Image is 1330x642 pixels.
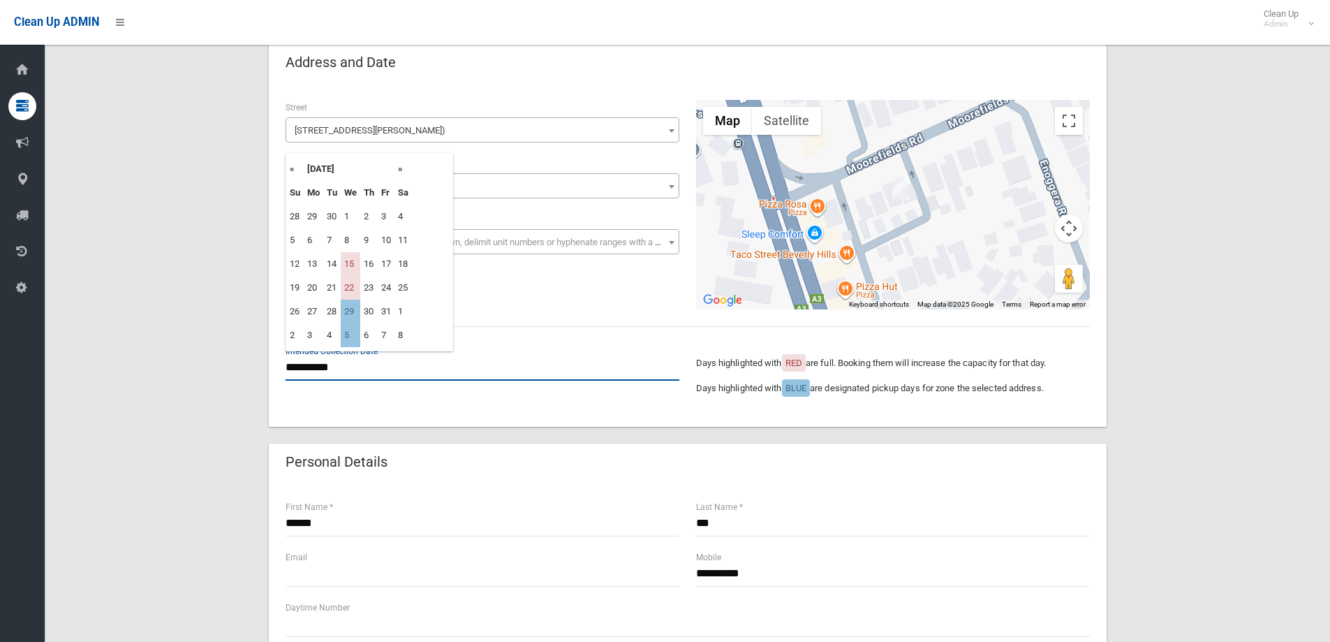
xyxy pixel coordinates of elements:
[341,205,360,228] td: 1
[785,358,802,368] span: RED
[341,276,360,300] td: 22
[304,181,323,205] th: Mo
[341,300,360,323] td: 29
[360,228,378,252] td: 9
[323,228,341,252] td: 7
[892,176,909,200] div: 228 Moorefields Road, BEVERLY HILLS NSW 2209
[378,300,394,323] td: 31
[286,252,304,276] td: 12
[360,205,378,228] td: 2
[700,291,746,309] img: Google
[360,181,378,205] th: Th
[703,107,752,135] button: Show street map
[378,323,394,347] td: 7
[700,291,746,309] a: Open this area in Google Maps (opens a new window)
[304,300,323,323] td: 27
[360,276,378,300] td: 23
[1055,107,1083,135] button: Toggle fullscreen view
[286,157,304,181] th: «
[295,237,685,247] span: Select the unit number from the dropdown, delimit unit numbers or hyphenate ranges with a comma
[917,300,993,308] span: Map data ©2025 Google
[286,228,304,252] td: 5
[286,181,304,205] th: Su
[378,205,394,228] td: 3
[394,181,412,205] th: Sa
[269,49,413,76] header: Address and Date
[323,276,341,300] td: 21
[394,323,412,347] td: 8
[304,205,323,228] td: 29
[323,205,341,228] td: 30
[286,117,679,143] span: Moorefields Road (BEVERLY HILLS 2209)
[394,228,412,252] td: 11
[304,276,323,300] td: 20
[1055,214,1083,242] button: Map camera controls
[696,355,1090,372] p: Days highlighted with are full. Booking them will increase the capacity for that day.
[341,181,360,205] th: We
[1030,300,1086,308] a: Report a map error
[286,300,304,323] td: 26
[1257,8,1313,29] span: Clean Up
[323,300,341,323] td: 28
[394,252,412,276] td: 18
[1002,300,1021,308] a: Terms (opens in new tab)
[394,205,412,228] td: 4
[286,173,679,198] span: 228
[304,157,394,181] th: [DATE]
[323,323,341,347] td: 4
[286,323,304,347] td: 2
[1264,19,1299,29] small: Admin
[1055,265,1083,293] button: Drag Pegman onto the map to open Street View
[378,276,394,300] td: 24
[14,15,99,29] span: Clean Up ADMIN
[341,252,360,276] td: 15
[696,380,1090,397] p: Days highlighted with are designated pickup days for zone the selected address.
[378,228,394,252] td: 10
[304,252,323,276] td: 13
[394,300,412,323] td: 1
[394,157,412,181] th: »
[378,181,394,205] th: Fr
[752,107,821,135] button: Show satellite imagery
[286,205,304,228] td: 28
[360,252,378,276] td: 16
[360,300,378,323] td: 30
[849,300,909,309] button: Keyboard shortcuts
[304,228,323,252] td: 6
[323,252,341,276] td: 14
[394,276,412,300] td: 25
[304,323,323,347] td: 3
[323,181,341,205] th: Tu
[341,323,360,347] td: 5
[378,252,394,276] td: 17
[360,323,378,347] td: 6
[341,228,360,252] td: 8
[286,276,304,300] td: 19
[269,448,404,476] header: Personal Details
[785,383,806,393] span: BLUE
[289,177,676,196] span: 228
[289,121,676,140] span: Moorefields Road (BEVERLY HILLS 2209)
